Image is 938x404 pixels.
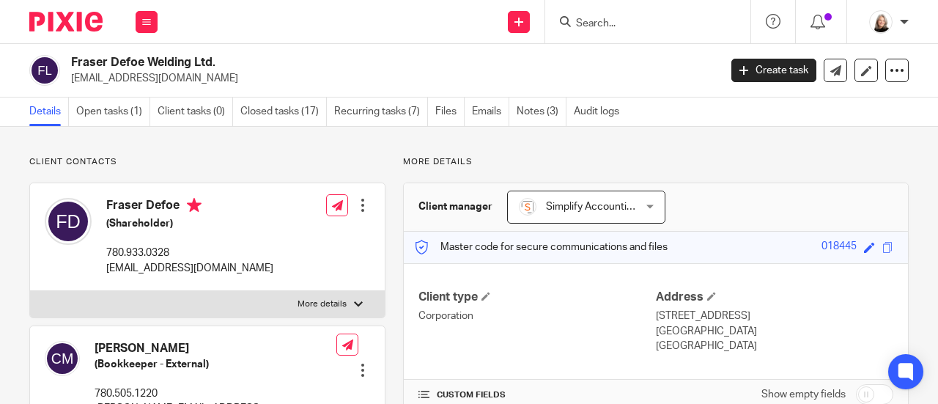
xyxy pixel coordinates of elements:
[656,290,893,305] h4: Address
[575,18,706,31] input: Search
[517,98,566,126] a: Notes (3)
[106,216,273,231] h5: (Shareholder)
[71,71,709,86] p: [EMAIL_ADDRESS][DOMAIN_NAME]
[403,156,909,168] p: More details
[76,98,150,126] a: Open tasks (1)
[435,98,465,126] a: Files
[418,389,656,401] h4: CUSTOM FIELDS
[106,198,273,216] h4: Fraser Defoe
[418,199,492,214] h3: Client manager
[45,198,92,245] img: svg%3E
[656,309,893,323] p: [STREET_ADDRESS]
[574,98,627,126] a: Audit logs
[106,246,273,260] p: 780.933.0328
[298,298,347,310] p: More details
[415,240,668,254] p: Master code for secure communications and files
[519,198,536,216] img: Screenshot%202023-11-29%20141159.png
[29,55,60,86] img: svg%3E
[95,341,336,356] h4: [PERSON_NAME]
[656,324,893,339] p: [GEOGRAPHIC_DATA]
[546,202,638,212] span: Simplify Accounting
[95,386,336,401] p: 780.505.1220
[656,339,893,353] p: [GEOGRAPHIC_DATA]
[187,198,202,213] i: Primary
[418,309,656,323] p: Corporation
[45,341,80,376] img: svg%3E
[29,98,69,126] a: Details
[29,12,103,32] img: Pixie
[731,59,816,82] a: Create task
[29,156,385,168] p: Client contacts
[472,98,509,126] a: Emails
[95,357,336,372] h5: (Bookkeeper - External)
[418,290,656,305] h4: Client type
[158,98,233,126] a: Client tasks (0)
[869,10,893,34] img: Screenshot%202023-11-02%20134555.png
[240,98,327,126] a: Closed tasks (17)
[106,261,273,276] p: [EMAIL_ADDRESS][DOMAIN_NAME]
[821,239,857,256] div: 018445
[761,387,846,402] label: Show empty fields
[334,98,428,126] a: Recurring tasks (7)
[71,55,582,70] h2: Fraser Defoe Welding Ltd.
